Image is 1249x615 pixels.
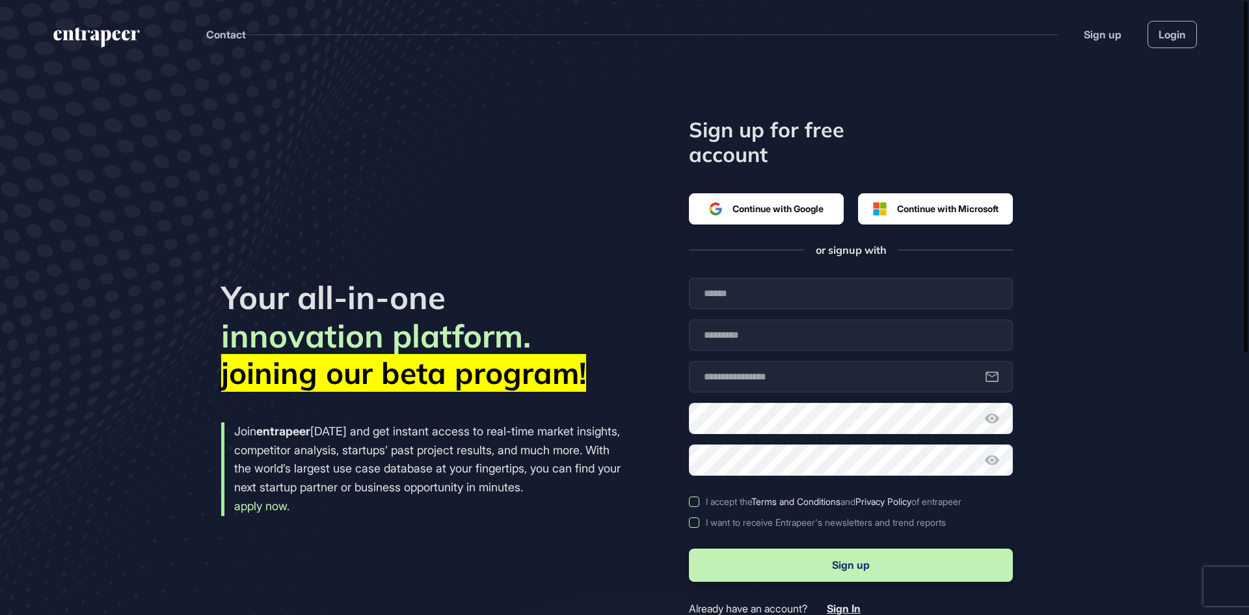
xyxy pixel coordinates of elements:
[816,243,887,257] span: or signup with
[689,603,807,615] span: Already have an account?
[751,496,840,507] a: Terms and Conditions
[234,499,289,513] a: apply now.
[234,424,621,494] span: Join [DATE] and get instant access to real-time market insights, competitor analysis, startups’ p...
[706,497,961,507] div: I accept the and of entrapeer
[689,117,916,167] h1: Sign up for free account
[221,316,531,355] span: innovation platform.
[52,27,141,52] a: entrapeer-logo
[1084,27,1121,42] a: Sign up
[689,549,1013,582] button: Sign up
[221,354,586,392] mark: joining our beta program!
[897,202,999,215] span: Continue with Microsoft
[1148,21,1197,48] a: Login
[706,517,946,528] div: I want to receive Entrapeer's newsletters and trend reports
[855,496,911,507] a: Privacy Policy
[206,26,246,43] button: Contact
[256,424,310,438] strong: entrapeer
[827,603,861,615] a: Sign In
[221,279,624,317] h2: Your all-in-one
